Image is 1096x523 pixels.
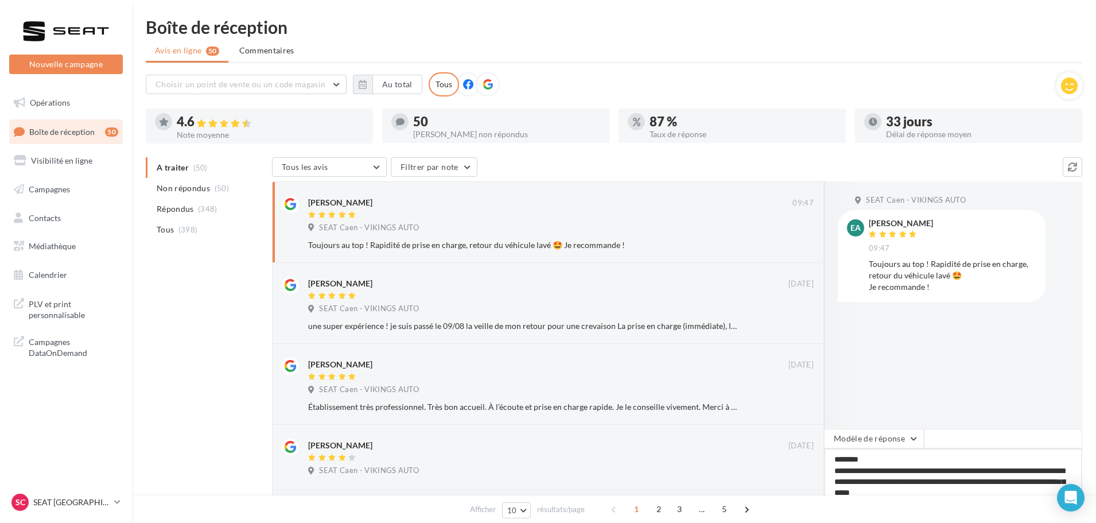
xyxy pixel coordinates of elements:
span: ... [693,500,711,518]
span: (50) [215,184,229,193]
span: Répondus [157,203,194,215]
div: Note moyenne [177,131,364,139]
span: PLV et print personnalisable [29,296,118,321]
button: Filtrer par note [391,157,477,177]
div: [PERSON_NAME] non répondus [413,130,600,138]
span: SEAT Caen - VIKINGS AUTO [319,385,419,395]
div: 87 % [650,115,837,128]
div: 50 [413,115,600,128]
span: 1 [627,500,646,518]
div: Boîte de réception [146,18,1082,36]
span: 5 [715,500,733,518]
span: Médiathèque [29,241,76,251]
span: Campagnes DataOnDemand [29,334,118,359]
span: 2 [650,500,668,518]
a: Boîte de réception50 [7,119,125,144]
a: Médiathèque [7,234,125,258]
div: 50 [105,127,118,137]
span: Contacts [29,212,61,222]
a: SC SEAT [GEOGRAPHIC_DATA] [9,491,123,513]
a: PLV et print personnalisable [7,292,125,326]
button: Au total [353,75,422,94]
span: Campagnes [29,184,70,194]
a: Contacts [7,206,125,230]
span: 09:47 [792,198,814,208]
a: Campagnes DataOnDemand [7,330,125,363]
div: Délai de réponse moyen [886,130,1073,138]
span: [DATE] [788,441,814,451]
span: SEAT Caen - VIKINGS AUTO [319,223,419,233]
div: 33 jours [886,115,1073,128]
span: Opérations [30,98,70,107]
button: 10 [502,502,531,518]
button: Choisir un point de vente ou un code magasin [146,75,347,94]
a: Visibilité en ligne [7,149,125,173]
span: Commentaires [239,45,294,56]
div: Toujours au top ! Rapidité de prise en charge, retour du véhicule lavé 🤩 Je recommande ! [308,239,739,251]
div: [PERSON_NAME] [308,359,372,370]
div: Taux de réponse [650,130,837,138]
span: Choisir un point de vente ou un code magasin [156,79,325,89]
span: Calendrier [29,270,67,280]
div: [PERSON_NAME] [869,219,933,227]
span: SEAT Caen - VIKINGS AUTO [319,466,419,476]
span: 09:47 [869,243,890,254]
span: 3 [670,500,689,518]
button: Au total [372,75,422,94]
a: Calendrier [7,263,125,287]
span: EA [850,222,861,234]
span: [DATE] [788,360,814,370]
a: Campagnes [7,177,125,202]
span: (348) [198,204,217,214]
button: Tous les avis [272,157,387,177]
button: Modèle de réponse [824,429,924,448]
span: résultats/page [537,504,585,515]
p: SEAT [GEOGRAPHIC_DATA] [33,497,110,508]
span: (398) [178,225,198,234]
span: SC [15,497,25,508]
button: Nouvelle campagne [9,55,123,74]
span: Afficher [470,504,496,515]
span: Boîte de réception [29,126,95,136]
span: 10 [507,506,517,515]
div: une super expérience ! je suis passé le 09/08 la veille de mon retour pour une crevaison La prise... [308,320,739,332]
div: Tous [429,72,459,96]
div: [PERSON_NAME] [308,278,372,289]
div: [PERSON_NAME] [308,197,372,208]
span: SEAT Caen - VIKINGS AUTO [319,304,419,314]
span: [DATE] [788,279,814,289]
div: Open Intercom Messenger [1057,484,1085,512]
span: SEAT Caen - VIKINGS AUTO [866,195,966,206]
span: Non répondus [157,183,210,194]
div: Toujours au top ! Rapidité de prise en charge, retour du véhicule lavé 🤩 Je recommande ! [869,258,1036,293]
div: 4.6 [177,115,364,129]
a: Opérations [7,91,125,115]
span: Visibilité en ligne [31,156,92,165]
div: [PERSON_NAME] [308,440,372,451]
span: Tous les avis [282,162,328,172]
div: Établissement très professionnel. Très bon accueil. À l'écoute et prise en charge rapide. Je le c... [308,401,739,413]
span: Tous [157,224,174,235]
